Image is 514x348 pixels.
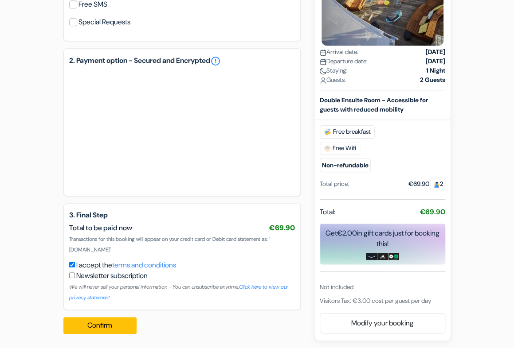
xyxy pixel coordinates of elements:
span: Arrival date: [320,47,358,57]
span: Departure date: [320,57,368,66]
h5: 2. Payment option - Secured and Encrypted [69,56,295,66]
div: Not included [320,282,445,292]
strong: [DATE] [426,47,445,57]
img: adidas-card.png [377,253,388,260]
label: Newsletter subscription [76,271,148,281]
span: Total: [320,207,335,217]
span: Free Wifi [320,142,360,155]
a: Modify your booking [320,315,445,332]
span: 2 [430,178,445,190]
h5: 3. Final Step [69,211,295,219]
span: Guests: [320,75,346,85]
img: calendar.svg [320,58,326,65]
a: Click here to view our privacy statement. [69,283,288,301]
span: Visitors Tax: €3.00 cost per guest per day [320,297,431,305]
strong: 2 Guests [420,75,445,85]
img: free_wifi.svg [324,145,331,152]
small: We will never sell your personal information - You can unsubscribe anytime. [69,283,288,301]
img: guest.svg [433,181,440,188]
span: Free breakfast [320,125,375,139]
iframe: Secure payment input frame [78,79,286,180]
span: €69.90 [269,223,295,232]
span: €2.00 [337,228,357,238]
img: user_icon.svg [320,77,326,84]
strong: [DATE] [426,57,445,66]
a: error_outline [210,56,221,66]
a: terms and conditions [112,260,176,270]
img: uber-uber-eats-card.png [388,253,399,260]
img: amazon-card-no-text.png [366,253,377,260]
img: free_breakfast.svg [324,128,331,135]
img: moon.svg [320,68,326,74]
div: Total price: [320,179,349,189]
span: Total to be paid now [69,223,132,232]
span: Staying: [320,66,348,75]
label: Special Requests [78,16,130,28]
label: I accept the [76,260,176,271]
b: Double Ensuite Room - Accessible for guests with reduced mobility [320,96,428,113]
img: calendar.svg [320,49,326,56]
small: Non-refundable [320,159,371,172]
button: Confirm [63,317,137,334]
div: Get in gift cards just for booking this! [320,228,445,249]
strong: 1 Night [426,66,445,75]
strong: €69.90 [420,207,445,217]
span: Transactions for this booking will appear on your credit card or Debit card statement as: "[DOMAI... [69,236,270,253]
div: €69.90 [408,179,445,189]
